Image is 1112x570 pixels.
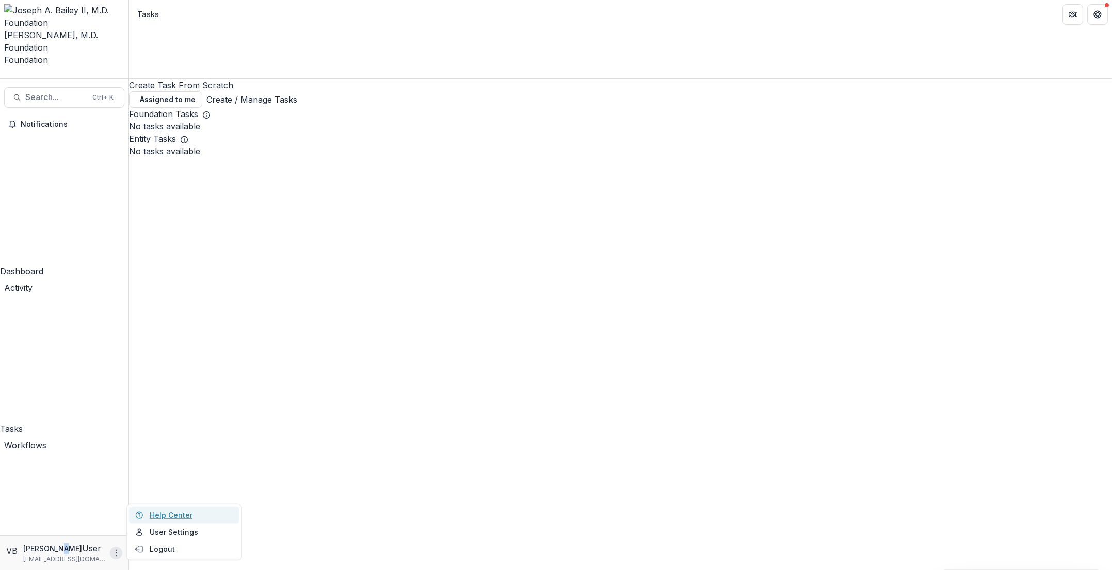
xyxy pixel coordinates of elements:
span: Notifications [21,120,120,129]
button: Get Help [1087,4,1108,25]
button: Assigned to me [129,91,202,108]
span: Activity [4,283,33,293]
button: More [110,547,122,559]
nav: breadcrumb [133,7,163,22]
button: Partners [1062,4,1083,25]
div: Tasks [137,9,159,20]
p: No tasks available [129,145,1112,157]
div: [PERSON_NAME], M.D. Foundation [4,29,124,54]
p: User [82,542,101,555]
span: Workflows [4,440,46,450]
button: Search... [4,87,124,108]
a: Create / Manage Tasks [206,93,297,106]
a: Create Task From Scratch [129,80,233,90]
p: Foundation Tasks [129,108,198,120]
div: Ctrl + K [90,92,116,103]
span: Search... [25,92,86,102]
button: Notifications [4,116,124,133]
p: [PERSON_NAME] [23,543,82,554]
p: Entity Tasks [129,133,176,145]
span: Foundation [4,55,48,65]
p: No tasks available [129,120,1112,133]
div: Velma Brooks-Benson [6,545,19,557]
img: Joseph A. Bailey II, M.D. Foundation [4,4,124,29]
p: [EMAIL_ADDRESS][DOMAIN_NAME] [23,555,106,564]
